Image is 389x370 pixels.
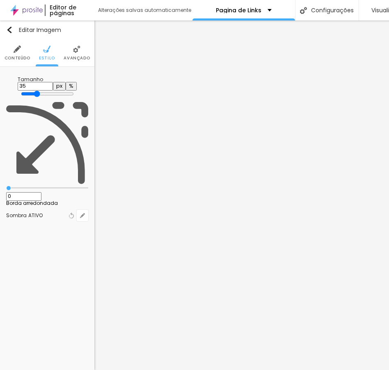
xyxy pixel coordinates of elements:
[98,8,192,13] div: Alterações salvas automaticamente
[53,82,66,91] button: px
[6,27,61,33] div: Editar Imagem
[14,45,21,53] img: Icone
[6,201,88,206] div: Borda arredondada
[6,102,88,184] img: Icone
[64,56,90,60] span: Avançado
[216,7,261,13] p: Pagina de Links
[45,5,89,16] div: Editor de páginas
[28,213,43,218] span: ATIVO
[6,27,13,33] img: Icone
[18,77,77,82] div: Tamanho
[39,56,55,60] span: Estilo
[66,82,77,91] button: %
[5,56,30,60] span: Conteúdo
[73,45,80,53] img: Icone
[43,45,50,53] img: Icone
[300,7,307,14] img: Icone
[6,213,27,218] div: Sombra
